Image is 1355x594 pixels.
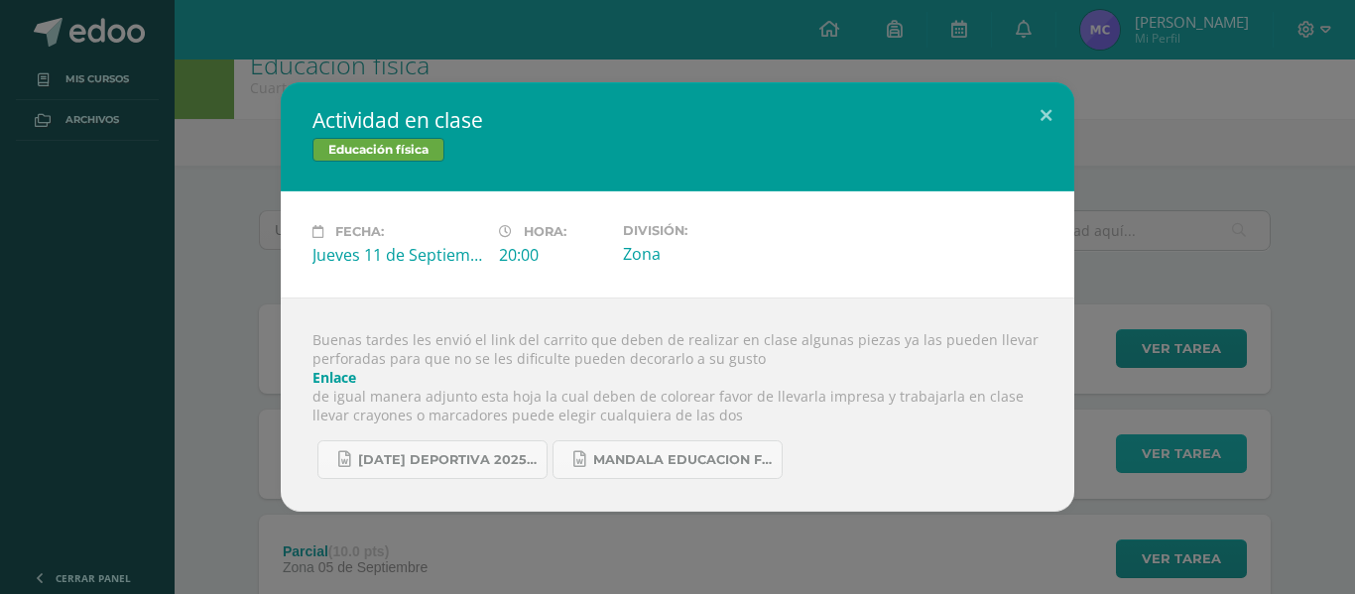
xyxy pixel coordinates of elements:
[312,106,1043,134] h2: Actividad en clase
[281,297,1074,512] div: Buenas tardes les envió el link del carrito que deben de realizar en clase algunas piezas ya las ...
[312,368,356,387] a: Enlace
[335,224,384,239] span: Fecha:
[312,244,483,266] div: Jueves 11 de Septiembre
[623,243,794,265] div: Zona
[317,440,548,479] a: [DATE] deportiva 2025.docx
[593,452,772,468] span: Mandala educacion fisica 2.docx
[524,224,566,239] span: Hora:
[499,244,607,266] div: 20:00
[312,138,444,162] span: Educación física
[358,452,537,468] span: [DATE] deportiva 2025.docx
[623,223,794,238] label: División:
[1018,82,1074,150] button: Close (Esc)
[553,440,783,479] a: Mandala educacion fisica 2.docx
